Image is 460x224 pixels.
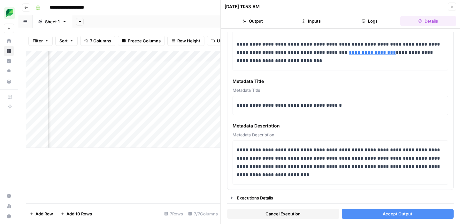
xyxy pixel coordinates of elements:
button: Add Row [26,209,57,219]
button: Output [225,16,280,26]
span: Sort [59,38,68,44]
button: Logs [342,16,398,26]
button: Undo [207,36,232,46]
span: Filter [33,38,43,44]
button: Row Height [167,36,204,46]
button: Freeze Columns [118,36,165,46]
div: Sheet 1 [45,18,60,25]
a: Browse [4,46,14,56]
div: Executions Details [237,195,449,201]
button: Inputs [283,16,339,26]
a: Your Data [4,76,14,87]
button: Executions Details [227,193,453,203]
button: Sort [55,36,78,46]
span: Metadata Description [233,123,448,129]
span: Accept Output [383,211,412,217]
button: Add 10 Rows [57,209,96,219]
span: Metadata Description [233,132,448,138]
button: Cancel Execution [227,209,339,219]
button: Filter [28,36,53,46]
div: 7/7 Columns [186,209,220,219]
a: Opportunities [4,66,14,76]
button: 7 Columns [80,36,115,46]
span: Undo [217,38,228,44]
span: Row Height [177,38,200,44]
span: Add Row [35,211,53,217]
button: Details [400,16,456,26]
a: Usage [4,201,14,211]
button: Help + Support [4,211,14,221]
span: Freeze Columns [128,38,161,44]
a: Insights [4,56,14,66]
span: 7 Columns [90,38,111,44]
img: SproutSocial Logo [4,7,15,19]
button: Workspace: SproutSocial [4,5,14,21]
div: 7 Rows [162,209,186,219]
span: Metadata Title [233,78,448,84]
button: Accept Output [342,209,454,219]
span: Metadata Title [233,87,448,93]
a: Settings [4,191,14,201]
a: Sheet 1 [33,15,72,28]
span: Add 10 Rows [66,211,92,217]
div: [DATE] 11:53 AM [225,4,260,10]
a: Home [4,36,14,46]
span: Cancel Execution [265,211,301,217]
